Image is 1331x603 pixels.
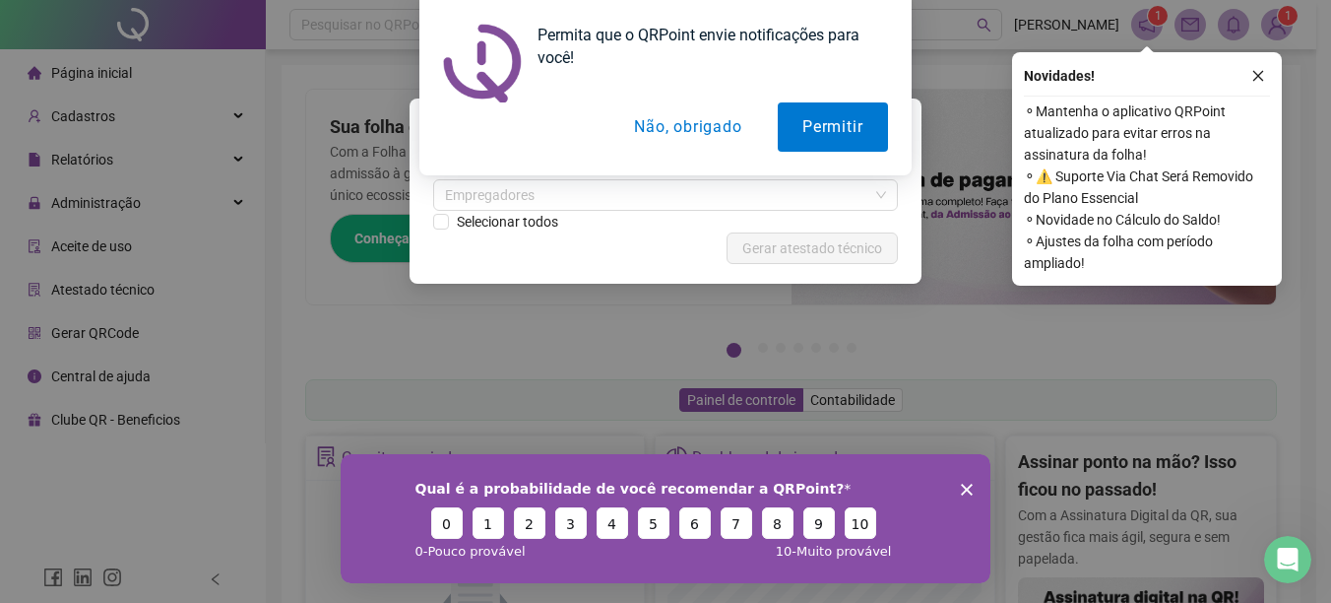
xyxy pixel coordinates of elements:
[1024,209,1270,231] span: ⚬ Novidade no Cálculo do Saldo!
[341,454,990,583] iframe: Pesquisa da QRPoint
[779,102,888,152] button: Permitir
[1024,166,1270,209] span: ⚬ ⚠️ Suporte Via Chat Será Removido do Plano Essencial
[522,24,888,69] div: Permita que o QRPoint envie notificações para você!
[449,211,566,233] span: Selecionar todos
[1024,231,1270,274] span: ⚬ Ajustes da folha com período ampliado!
[727,233,898,264] button: Gerar atestado técnico
[610,102,767,152] button: Não, obrigado
[1264,536,1311,583] iframe: Intercom live chat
